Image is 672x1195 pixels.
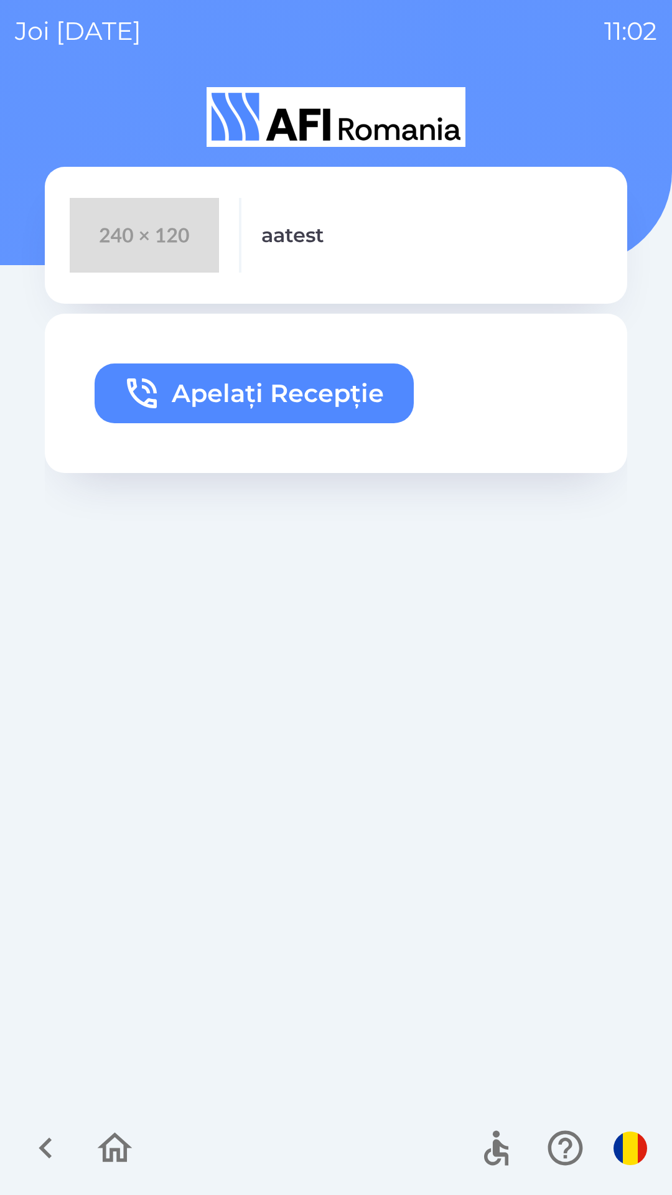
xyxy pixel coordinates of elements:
p: aatest [261,220,324,250]
p: 11:02 [604,12,657,50]
img: ro flag [614,1132,647,1165]
img: 240x120 [70,198,219,273]
img: Logo [45,87,627,147]
p: joi [DATE] [15,12,141,50]
button: Apelați Recepție [95,363,414,423]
